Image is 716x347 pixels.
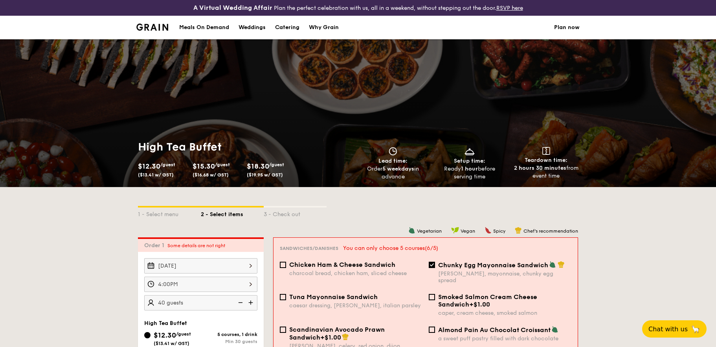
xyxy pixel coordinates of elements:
input: $12.30/guest($13.41 w/ GST)5 courses, 1 drinkMin 30 guests [144,332,151,338]
input: Chunky Egg Mayonnaise Sandwich[PERSON_NAME], mayonnaise, chunky egg spread [429,262,435,268]
span: Chat with us [648,325,688,333]
span: $12.30 [138,162,160,171]
img: icon-vegetarian.fe4039eb.svg [551,326,558,333]
strong: 2 hours 30 minutes [514,165,566,171]
a: Meals On Demand [174,16,234,39]
img: icon-dish.430c3a2e.svg [464,147,475,156]
span: Smoked Salmon Cream Cheese Sandwich [438,293,537,308]
span: (6/5) [425,245,438,252]
img: Grain [136,24,168,31]
span: /guest [215,162,230,167]
h4: A Virtual Wedding Affair [193,3,272,13]
span: Almond Pain Au Chocolat Croissant [438,326,551,334]
span: $15.30 [193,162,215,171]
span: Vegetarian [417,228,442,234]
a: Why Grain [304,16,343,39]
strong: 1 hour [461,165,478,172]
span: Spicy [493,228,505,234]
strong: 5 weekdays [382,165,414,172]
span: $18.30 [247,162,269,171]
div: 2 - Select items [201,207,264,218]
div: Why Grain [309,16,339,39]
a: Weddings [234,16,270,39]
div: Order in advance [358,165,428,181]
span: /guest [160,162,175,167]
img: icon-vegetarian.fe4039eb.svg [408,227,415,234]
img: icon-chef-hat.a58ddaea.svg [558,261,565,268]
span: Chicken Ham & Cheese Sandwich [289,261,395,268]
span: Vegan [461,228,475,234]
span: 🦙 [691,325,700,334]
span: $12.30 [154,331,176,340]
a: Plan now [554,16,580,39]
a: Catering [270,16,304,39]
div: 5 courses, 1 drink [201,332,257,337]
span: Chef's recommendation [523,228,578,234]
img: icon-chef-hat.a58ddaea.svg [342,333,349,340]
span: /guest [269,162,284,167]
span: Tuna Mayonnaise Sandwich [289,293,378,301]
img: icon-vegan.f8ff3823.svg [451,227,459,234]
span: Some details are not right [167,243,225,248]
img: icon-clock.2db775ea.svg [387,147,399,156]
div: caesar dressing, [PERSON_NAME], italian parsley [289,302,422,309]
span: ($13.41 w/ GST) [138,172,174,178]
img: icon-teardown.65201eee.svg [542,147,550,155]
span: You can only choose 5 courses [343,245,438,252]
span: ($16.68 w/ GST) [193,172,229,178]
div: Meals On Demand [179,16,229,39]
div: Plan the perfect celebration with us, all in a weekend, without stepping out the door. [132,3,584,13]
span: ($19.95 w/ GST) [247,172,283,178]
input: Almond Pain Au Chocolat Croissanta sweet puff pastry filled with dark chocolate [429,327,435,333]
span: Chunky Egg Mayonnaise Sandwich [438,261,548,269]
span: ($13.41 w/ GST) [154,341,189,346]
div: charcoal bread, chicken ham, sliced cheese [289,270,422,277]
input: Scandinavian Avocado Prawn Sandwich+$1.00[PERSON_NAME], celery, red onion, dijon mustard [280,327,286,333]
div: Min 30 guests [201,339,257,344]
img: icon-chef-hat.a58ddaea.svg [515,227,522,234]
img: icon-reduce.1d2dbef1.svg [234,295,246,310]
span: High Tea Buffet [144,320,187,327]
span: Order 1 [144,242,167,249]
div: Ready before serving time [435,165,505,181]
h1: High Tea Buffet [138,140,355,154]
div: caper, cream cheese, smoked salmon [438,310,571,316]
input: Event date [144,258,257,274]
div: 3 - Check out [264,207,327,218]
span: Lead time: [378,158,408,164]
input: Smoked Salmon Cream Cheese Sandwich+$1.00caper, cream cheese, smoked salmon [429,294,435,300]
span: Sandwiches/Danishes [280,246,338,251]
span: +$1.00 [320,334,341,341]
div: Catering [275,16,299,39]
div: a sweet puff pastry filled with dark chocolate [438,335,571,342]
a: RSVP here [496,5,523,11]
span: /guest [176,331,191,337]
span: Setup time: [454,158,485,164]
input: Number of guests [144,295,257,310]
span: Scandinavian Avocado Prawn Sandwich [289,326,385,341]
img: icon-add.58712e84.svg [246,295,257,310]
input: Tuna Mayonnaise Sandwichcaesar dressing, [PERSON_NAME], italian parsley [280,294,286,300]
div: from event time [511,164,581,180]
input: Event time [144,277,257,292]
span: +$1.00 [469,301,490,308]
div: 1 - Select menu [138,207,201,218]
img: icon-spicy.37a8142b.svg [485,227,492,234]
button: Chat with us🦙 [642,320,707,338]
img: icon-vegetarian.fe4039eb.svg [549,261,556,268]
input: Chicken Ham & Cheese Sandwichcharcoal bread, chicken ham, sliced cheese [280,262,286,268]
a: Logotype [136,24,168,31]
span: Teardown time: [525,157,567,163]
div: [PERSON_NAME], mayonnaise, chunky egg spread [438,270,571,284]
div: Weddings [239,16,266,39]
